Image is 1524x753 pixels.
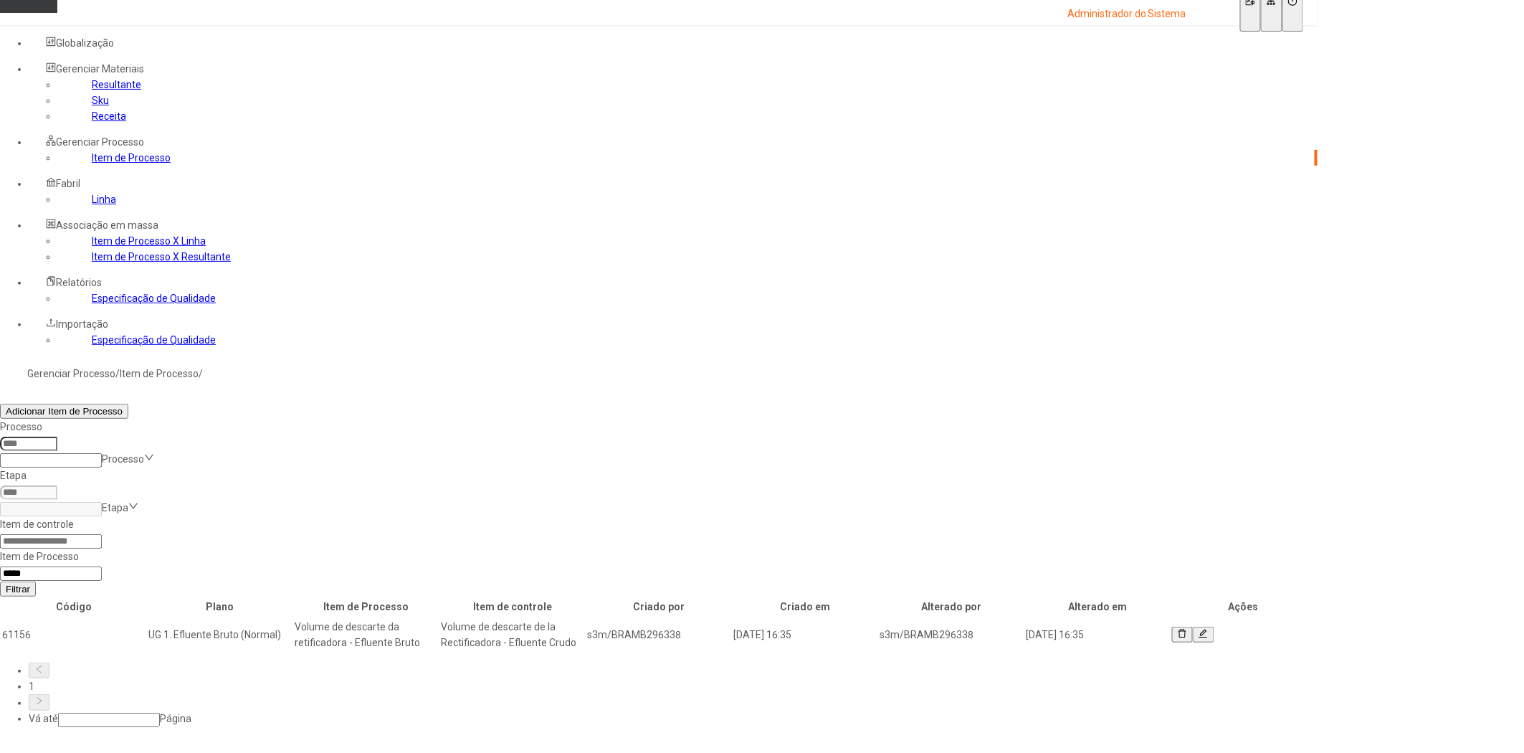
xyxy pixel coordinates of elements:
td: [DATE] 16:35 [1025,618,1170,651]
span: Associação em massa [56,219,158,231]
a: Linha [92,194,116,205]
a: Especificação de Qualidade [92,334,216,346]
div: Vá até Página [29,711,1318,727]
li: 1 [29,678,1318,694]
td: UG 1. Efluente Bruto (Normal) [148,618,292,651]
a: Sku [92,95,109,106]
td: [DATE] 16:35 [733,618,877,651]
a: 1 [29,681,34,692]
a: Receita [92,110,126,122]
a: Item de Processo X Resultante [92,251,231,262]
th: Criado por [586,598,731,615]
span: Filtrar [6,584,30,595]
td: s3m/BRAMB296338 [586,618,731,651]
a: Item de Processo [92,152,171,164]
td: Volume de descarte de la Rectificadora - Efluente Crudo [440,618,585,651]
a: Item de Processo [120,368,199,379]
span: Importação [56,318,108,330]
nz-select-placeholder: Processo [102,453,144,465]
th: Ações [1171,598,1316,615]
nz-breadcrumb-separator: / [199,368,203,379]
th: Alterado em [1025,598,1170,615]
span: Adicionar Item de Processo [6,406,123,417]
td: s3m/BRAMB296338 [879,618,1024,651]
li: Página anterior [29,663,1318,678]
span: Globalização [56,37,114,49]
th: Alterado por [879,598,1024,615]
p: Administrador do Sistema [1067,7,1226,22]
a: Especificação de Qualidade [92,293,216,304]
nz-breadcrumb-separator: / [115,368,120,379]
td: 61156 [1,618,146,651]
th: Item de Processo [294,598,439,615]
span: Fabril [56,178,80,189]
nz-select-placeholder: Etapa [102,502,128,513]
a: Resultante [92,79,141,90]
a: Gerenciar Processo [27,368,115,379]
th: Item de controle [440,598,585,615]
span: Gerenciar Processo [56,136,144,148]
th: Plano [148,598,292,615]
li: Próxima página [29,694,1318,710]
span: Relatórios [56,277,102,288]
th: Código [1,598,146,615]
span: Gerenciar Materiais [56,63,144,75]
th: Criado em [733,598,877,615]
td: Volume de descarte da retificadora - Efluente Bruto [294,618,439,651]
a: Item de Processo X Linha [92,235,206,247]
